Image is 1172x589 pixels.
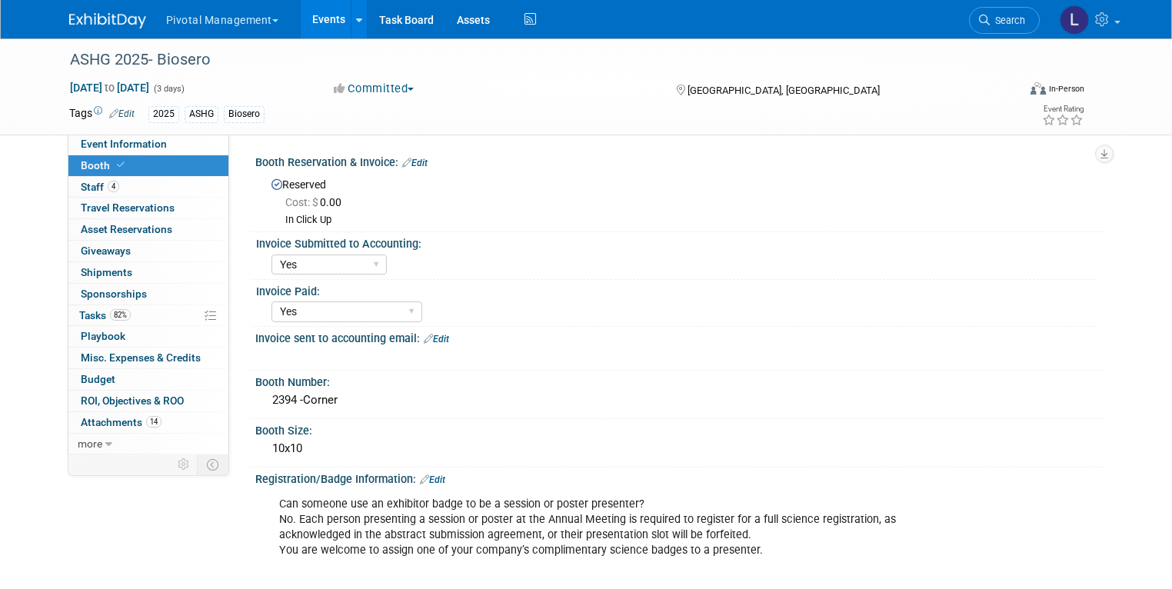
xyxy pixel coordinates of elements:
a: ROI, Objectives & ROO [68,391,228,411]
span: 0.00 [285,196,348,208]
div: 2025 [148,106,179,122]
td: Personalize Event Tab Strip [171,454,198,474]
span: Asset Reservations [81,223,172,235]
div: In-Person [1048,83,1084,95]
img: Format-Inperson.png [1030,82,1046,95]
span: Budget [81,373,115,385]
a: Sponsorships [68,284,228,304]
a: Edit [424,334,449,344]
span: Event Information [81,138,167,150]
div: Booth Size: [255,419,1104,438]
div: Event Rating [1042,105,1084,113]
span: Booth [81,159,128,171]
a: Misc. Expenses & Credits [68,348,228,368]
td: Tags [69,105,135,123]
a: Asset Reservations [68,219,228,240]
a: Search [969,7,1040,34]
span: Giveaways [81,245,131,257]
span: Staff [81,181,119,193]
a: Edit [109,108,135,119]
div: Invoice Submitted to Accounting: [256,232,1097,251]
a: Edit [420,474,445,485]
a: Travel Reservations [68,198,228,218]
a: Staff4 [68,177,228,198]
span: Shipments [81,266,132,278]
span: Travel Reservations [81,201,175,214]
span: Sponsorships [81,288,147,300]
span: Cost: $ [285,196,320,208]
i: Booth reservation complete [117,161,125,169]
span: Search [990,15,1025,26]
img: Leslie Pelton [1060,5,1089,35]
a: Budget [68,369,228,390]
div: 2394 -Corner [267,388,1092,412]
span: [DATE] [DATE] [69,81,150,95]
span: [GEOGRAPHIC_DATA], [GEOGRAPHIC_DATA] [688,85,880,96]
div: Invoice sent to accounting email: [255,327,1104,347]
span: Attachments [81,416,161,428]
span: Playbook [81,330,125,342]
a: Tasks82% [68,305,228,326]
div: Reserved [267,173,1092,227]
a: Edit [402,158,428,168]
div: Biosero [224,106,265,122]
div: Registration/Badge Information: [255,468,1104,488]
img: ExhibitDay [69,13,146,28]
span: (3 days) [152,84,185,94]
span: ROI, Objectives & ROO [81,394,184,407]
div: In Click Up [285,214,1092,227]
div: Event Format [934,80,1084,103]
a: Booth [68,155,228,176]
span: 14 [146,416,161,428]
a: Event Information [68,134,228,155]
a: Attachments14 [68,412,228,433]
a: more [68,434,228,454]
span: to [102,82,117,94]
button: Committed [328,81,420,97]
div: Booth Reservation & Invoice: [255,151,1104,171]
div: ASHG [185,106,218,122]
span: Tasks [79,309,131,321]
span: Misc. Expenses & Credits [81,351,201,364]
span: 4 [108,181,119,192]
span: 82% [110,309,131,321]
div: 10x10 [267,437,1092,461]
a: Playbook [68,326,228,347]
div: Invoice Paid: [256,280,1097,299]
div: Booth Number: [255,371,1104,390]
td: Toggle Event Tabs [197,454,228,474]
div: ASHG 2025- Biosero [65,46,998,74]
span: more [78,438,102,450]
a: Shipments [68,262,228,283]
a: Giveaways [68,241,228,261]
